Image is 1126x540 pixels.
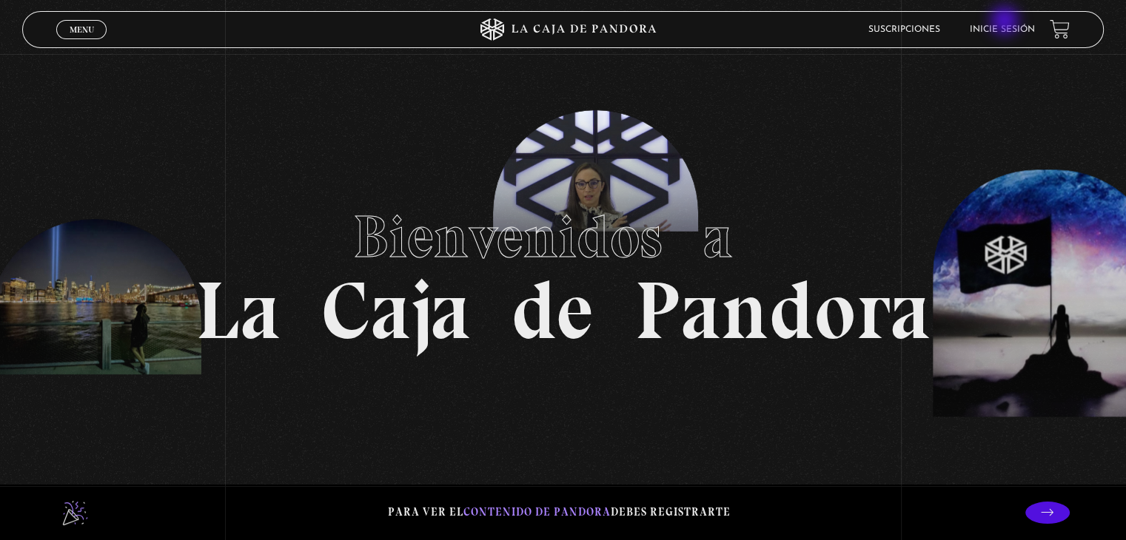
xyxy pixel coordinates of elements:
p: Para ver el debes registrarte [388,502,731,522]
span: Bienvenidos a [353,201,774,272]
span: contenido de Pandora [463,505,611,519]
a: Suscripciones [868,25,940,34]
a: Inicie sesión [970,25,1035,34]
span: Cerrar [64,37,99,47]
span: Menu [70,25,94,34]
h1: La Caja de Pandora [195,189,931,351]
a: View your shopping cart [1050,19,1070,39]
